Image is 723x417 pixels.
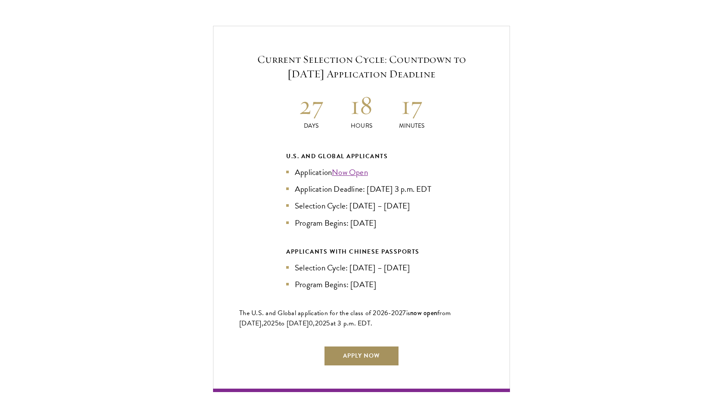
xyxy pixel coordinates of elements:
p: Days [286,121,337,130]
h2: 27 [286,89,337,121]
span: 202 [315,318,327,328]
span: at 3 p.m. EDT. [331,318,373,328]
p: Minutes [386,121,437,130]
span: 202 [263,318,275,328]
span: now open [410,308,437,318]
h2: 17 [386,89,437,121]
span: from [DATE], [239,308,451,328]
a: Apply Now [324,346,399,366]
span: 5 [326,318,330,328]
span: 7 [402,308,406,318]
li: Application Deadline: [DATE] 3 p.m. EDT [286,183,437,195]
li: Program Begins: [DATE] [286,278,437,291]
h5: Current Selection Cycle: Countdown to [DATE] Application Deadline [239,52,484,81]
span: 6 [384,308,388,318]
span: 5 [275,318,279,328]
li: Selection Cycle: [DATE] – [DATE] [286,199,437,212]
h2: 18 [337,89,387,121]
div: APPLICANTS WITH CHINESE PASSPORTS [286,246,437,257]
li: Program Begins: [DATE] [286,217,437,229]
span: to [DATE] [279,318,309,328]
span: 0 [309,318,313,328]
span: The U.S. and Global application for the class of 202 [239,308,384,318]
div: U.S. and Global Applicants [286,151,437,162]
li: Selection Cycle: [DATE] – [DATE] [286,261,437,274]
span: -202 [388,308,402,318]
a: Now Open [332,166,368,178]
li: Application [286,166,437,178]
p: Hours [337,121,387,130]
span: , [313,318,315,328]
span: is [406,308,411,318]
